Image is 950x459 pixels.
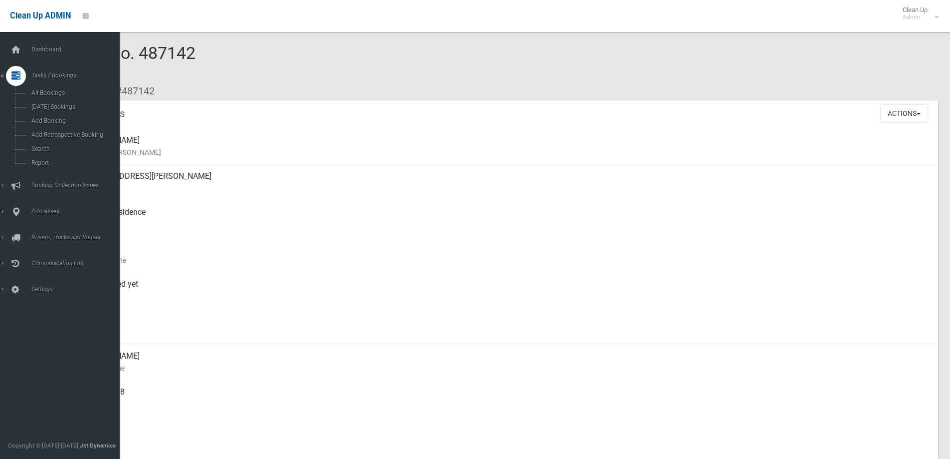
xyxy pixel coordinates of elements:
[80,218,930,230] small: Pickup Point
[80,326,930,338] small: Zone
[80,398,930,410] small: Mobile
[80,380,930,416] div: 0419018468
[109,82,155,100] li: #487142
[28,72,127,79] span: Tasks / Bookings
[28,208,127,215] span: Addresses
[903,13,928,21] small: Admin
[80,164,930,200] div: [STREET_ADDRESS][PERSON_NAME]
[28,159,119,166] span: Report
[28,145,119,152] span: Search
[28,182,127,189] span: Booking Collection Issues
[80,272,930,308] div: Not collected yet
[10,11,71,20] span: Clean Up ADMIN
[80,416,930,452] div: None given
[80,442,116,449] strong: Jet Dynamics
[80,254,930,266] small: Collection Date
[80,434,930,446] small: Landline
[28,131,119,138] span: Add Retrospective Booking
[80,236,930,272] div: [DATE]
[28,260,127,267] span: Communication Log
[80,146,930,158] small: Name of [PERSON_NAME]
[80,128,930,164] div: [PERSON_NAME]
[880,104,928,123] button: Actions
[28,103,119,110] span: [DATE] Bookings
[80,290,930,302] small: Collected At
[28,46,127,53] span: Dashboard
[28,234,127,241] span: Drivers, Trucks and Routes
[28,117,119,124] span: Add Booking
[80,182,930,194] small: Address
[80,308,930,344] div: [DATE]
[8,442,78,449] span: Copyright © [DATE]-[DATE]
[28,286,127,293] span: Settings
[80,362,930,374] small: Contact Name
[44,43,195,82] span: Booking No. 487142
[28,89,119,96] span: All Bookings
[898,6,938,21] span: Clean Up
[80,200,930,236] div: Front of Residence
[80,344,930,380] div: [PERSON_NAME]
